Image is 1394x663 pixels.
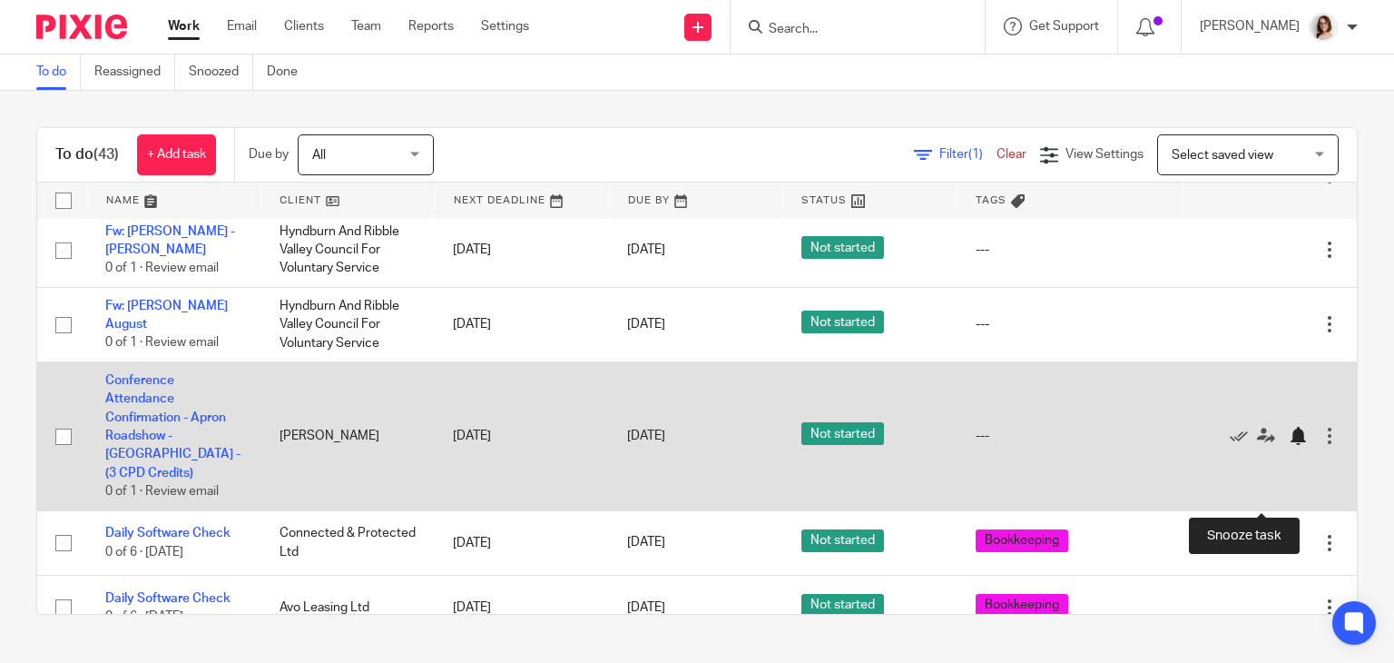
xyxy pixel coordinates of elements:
[1172,149,1273,162] span: Select saved view
[105,374,241,480] a: Conference Attendance Confirmation - Apron Roadshow - [GEOGRAPHIC_DATA] - (3 CPD Credits)
[261,575,436,639] td: Avo Leasing Ltd
[105,546,183,559] span: 0 of 6 · [DATE]
[976,315,1165,333] div: ---
[105,485,219,498] span: 0 of 1 · Review email
[801,529,884,552] span: Not started
[801,422,884,445] span: Not started
[627,318,665,331] span: [DATE]
[435,213,609,287] td: [DATE]
[627,601,665,614] span: [DATE]
[94,54,175,90] a: Reassigned
[36,15,127,39] img: Pixie
[261,213,436,287] td: Hyndburn And Ribble Valley Council For Voluntary Service
[261,510,436,575] td: Connected & Protected Ltd
[996,148,1026,161] a: Clear
[105,610,183,623] span: 0 of 6 · [DATE]
[105,592,231,605] a: Daily Software Check
[968,148,983,161] span: (1)
[168,17,200,35] a: Work
[93,147,119,162] span: (43)
[105,225,235,256] a: Fw: [PERSON_NAME] - [PERSON_NAME]
[261,287,436,361] td: Hyndburn And Ribble Valley Council For Voluntary Service
[105,527,231,539] a: Daily Software Check
[801,311,884,333] span: Not started
[939,148,996,161] span: Filter
[227,17,257,35] a: Email
[137,134,216,175] a: + Add task
[36,54,81,90] a: To do
[976,195,1006,205] span: Tags
[1029,20,1099,33] span: Get Support
[351,17,381,35] a: Team
[189,54,253,90] a: Snoozed
[312,149,326,162] span: All
[55,145,119,164] h1: To do
[284,17,324,35] a: Clients
[976,241,1165,259] div: ---
[1309,13,1338,42] img: Caroline%20-%20HS%20-%20LI.png
[267,54,311,90] a: Done
[435,575,609,639] td: [DATE]
[627,430,665,442] span: [DATE]
[105,337,219,350] span: 0 of 1 · Review email
[105,262,219,275] span: 0 of 1 · Review email
[105,300,228,331] a: Fw: [PERSON_NAME] August
[767,22,930,38] input: Search
[435,362,609,510] td: [DATE]
[801,594,884,617] span: Not started
[1200,17,1300,35] p: [PERSON_NAME]
[261,362,436,510] td: [PERSON_NAME]
[627,537,665,549] span: [DATE]
[976,594,1068,617] span: Bookkeeping
[435,287,609,361] td: [DATE]
[249,145,289,163] p: Due by
[481,17,529,35] a: Settings
[801,236,884,259] span: Not started
[976,529,1068,552] span: Bookkeeping
[976,427,1165,445] div: ---
[435,510,609,575] td: [DATE]
[627,243,665,256] span: [DATE]
[1230,427,1257,445] a: Mark as done
[408,17,454,35] a: Reports
[1065,148,1144,161] span: View Settings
